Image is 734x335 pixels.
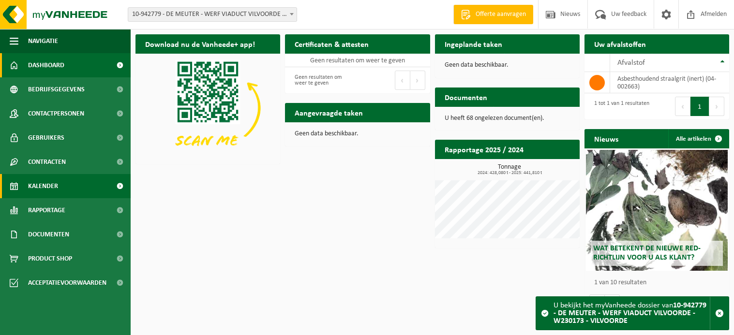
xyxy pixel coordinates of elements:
div: 1 tot 1 van 1 resultaten [589,96,649,117]
h2: Ingeplande taken [435,34,512,53]
h2: Rapportage 2025 / 2024 [435,140,533,159]
a: Offerte aanvragen [453,5,533,24]
h3: Tonnage [440,164,580,175]
p: 1 van 10 resultaten [594,279,724,286]
button: Next [410,71,425,90]
p: Geen data beschikbaar. [295,131,420,137]
span: Contactpersonen [28,102,84,126]
span: Contracten [28,150,66,174]
h2: Certificaten & attesten [285,34,378,53]
span: 10-942779 - DE MEUTER - WERF VIADUCT VILVOORDE - W230173 - VILVOORDE [128,7,297,22]
a: Alle artikelen [668,129,728,148]
button: 1 [690,97,709,116]
span: Afvalstof [617,59,645,67]
h2: Aangevraagde taken [285,103,373,122]
span: Rapportage [28,198,65,222]
a: Wat betekent de nieuwe RED-richtlijn voor u als klant? [586,150,728,271]
span: 10-942779 - DE MEUTER - WERF VIADUCT VILVOORDE - W230173 - VILVOORDE [128,8,297,21]
h2: Documenten [435,87,497,106]
td: asbesthoudend straalgrit (inert) (04-002663) [610,72,729,93]
h2: Uw afvalstoffen [584,34,656,53]
span: Acceptatievoorwaarden [28,271,106,295]
div: Geen resultaten om weer te geven [290,70,353,91]
button: Previous [675,97,690,116]
strong: 10-942779 - DE MEUTER - WERF VIADUCT VILVOORDE - W230173 - VILVOORDE [554,302,706,325]
img: Download de VHEPlus App [135,54,280,162]
p: U heeft 68 ongelezen document(en). [445,115,570,122]
h2: Download nu de Vanheede+ app! [135,34,265,53]
span: Navigatie [28,29,58,53]
button: Next [709,97,724,116]
span: Kalender [28,174,58,198]
span: Offerte aanvragen [473,10,528,19]
span: Documenten [28,222,69,247]
span: 2024: 428,080 t - 2025: 441,810 t [440,171,580,175]
p: Geen data beschikbaar. [445,62,570,69]
span: Bedrijfsgegevens [28,77,85,102]
button: Previous [395,71,410,90]
button: Vorige [589,294,605,314]
button: Volgende [605,294,620,314]
span: Gebruikers [28,126,64,150]
h2: Nieuws [584,129,628,148]
span: Dashboard [28,53,64,77]
a: Bekijk rapportage [508,159,579,178]
span: Wat betekent de nieuwe RED-richtlijn voor u als klant? [593,245,701,262]
span: Product Shop [28,247,72,271]
div: U bekijkt het myVanheede dossier van [554,297,710,330]
td: Geen resultaten om weer te geven [285,54,430,67]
